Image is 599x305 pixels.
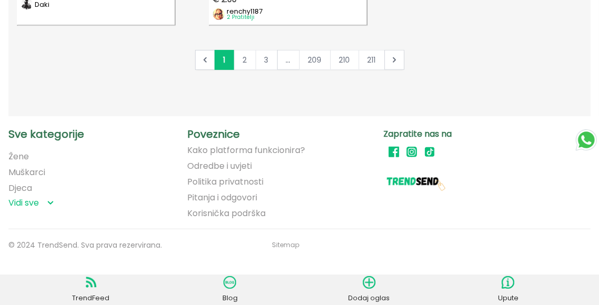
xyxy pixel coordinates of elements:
p: Poveznice [187,129,379,139]
img: image [213,8,225,20]
a: Kako platforma funkcionira? [187,146,305,155]
ul: Pagination [195,50,404,70]
a: Djeca [8,182,32,194]
a: Page 211 [359,50,385,70]
p: Zapratite nas na [383,129,575,139]
p: Sve kategorije [8,129,183,139]
a: Page 210 [330,50,359,70]
a: Odredbe i uvjeti [187,161,252,171]
a: Next page [389,55,400,65]
p: 2 Pratitelji [227,15,262,20]
p: © 2024 TrendSend. Sva prava rezervirana. [8,240,266,250]
a: Korisnička podrška [187,209,266,218]
a: Politika privatnosti [187,177,263,187]
a: Pitanja i odgovori [187,193,257,202]
a: Žene [8,150,29,162]
img: logo [383,165,446,196]
a: Sitemap [272,240,300,250]
a: Muškarci [8,166,45,178]
span: Vidi sve [8,198,39,208]
a: Page 3 [256,50,278,70]
a: Page 2 [234,50,256,70]
a: Previous page [200,55,210,65]
a: Page 1 is your current page [215,50,235,70]
button: Vidi sve [8,198,54,208]
p: renchy1187 [227,8,262,15]
a: Jump forward [277,50,300,70]
p: Daki [35,1,49,8]
a: Page 209 [299,50,331,70]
